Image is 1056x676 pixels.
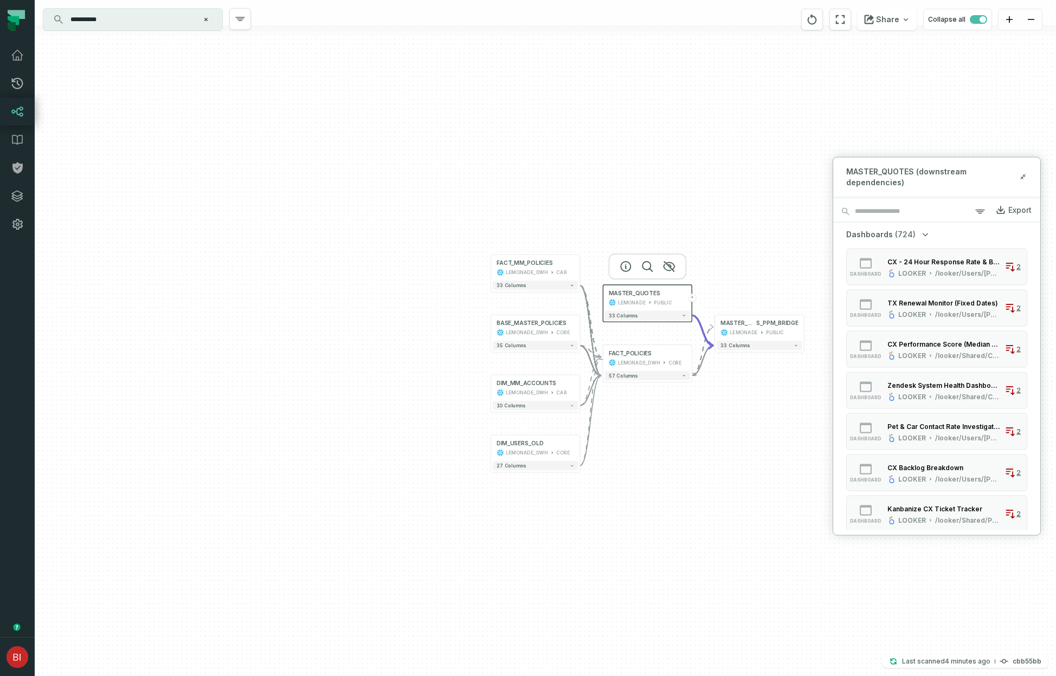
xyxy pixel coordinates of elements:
[999,9,1020,30] button: zoom in
[935,310,1000,319] div: /looker/Users/Annie Hurwitz/Drafts2
[846,454,1027,491] button: dashboardLOOKER/looker/Users/[PERSON_NAME]2
[887,504,982,512] div: Kanbanize CX Ticket Tracker
[846,413,1027,450] button: dashboardLOOKER/looker/Users/[PERSON_NAME]2
[580,357,601,406] g: Edge from 99442285f93b72a286f653292c124c16 to 2757f464c3e6047312ba8091cbad1797
[556,269,567,276] div: CAR
[497,440,543,447] div: DIM_USERS_OLD
[730,329,757,336] div: LEMONADE
[497,259,552,267] div: FACT_MM_POLICIES
[497,320,566,327] div: BASE_MASTER_POLICIES
[12,622,22,632] div: Tooltip anchor
[1016,427,1021,436] span: 2
[720,320,798,327] div: MASTER_QUOTES_PPM_BRIDGE
[595,357,698,375] g: Edge from 2757f464c3e6047312ba8091cbad1797 to 2757f464c3e6047312ba8091cbad1797
[692,327,713,376] g: Edge from 2757f464c3e6047312ba8091cbad1797 to 113a809a1bd5317cadc1ad14e23f8b08
[1020,9,1042,30] button: zoom out
[898,269,926,278] div: LOOKER
[898,393,926,401] div: LOOKER
[883,655,1048,668] button: Last scanned[DATE] 10:06:17 AMcbb55bb
[1016,510,1021,518] span: 2
[850,436,881,441] span: dashboard
[935,352,1000,360] div: /looker/Shared/CX Team
[846,249,1027,285] button: dashboardLOOKER/looker/Users/[PERSON_NAME]2
[858,9,917,30] button: Share
[850,271,881,277] span: dashboard
[556,449,570,457] div: CORE
[618,359,660,367] div: LEMONADE_DWH
[692,315,713,345] g: Edge from 100db433e1a8994d5b6b320a432e83bd to 113a809a1bd5317cadc1ad14e23f8b08
[497,283,526,288] span: 33 columns
[201,14,211,25] button: Clear search query
[756,320,799,327] span: S_PPM_BRIDGE
[580,346,601,357] g: Edge from 5e6d8543c1e3f7d1c84821b5a5670087 to 2757f464c3e6047312ba8091cbad1797
[846,166,1019,188] span: MASTER_QUOTES (downstream dependencies)
[609,349,652,357] div: FACT_POLICIES
[895,229,916,240] span: (724)
[935,475,1000,484] div: /looker/Users/Yev Mayorenko
[898,352,926,360] div: LOOKER
[887,381,1000,389] div: Zendesk System Health Dashboard
[945,657,990,665] relative-time: Oct 14, 2025, 10:06 AM EDT
[850,313,881,318] span: dashboard
[497,343,526,348] span: 35 columns
[1016,469,1021,477] span: 2
[506,329,548,336] div: LEMONADE_DWH
[1016,304,1021,313] span: 2
[887,298,998,307] div: TX Renewal Monitor (Fixed Dates)
[688,294,696,302] button: +
[935,269,1000,278] div: /looker/Users/Yev Mayorenko
[766,329,784,336] div: PUBLIC
[720,343,750,348] span: 33 columns
[987,203,1032,221] a: Export
[923,9,992,30] button: Collapse all
[850,354,881,359] span: dashboard
[898,516,926,525] div: LOOKER
[497,380,556,387] div: DIM_MM_ACCOUNTS
[609,313,638,318] span: 33 columns
[506,449,548,457] div: LEMONADE_DWH
[846,496,1027,532] button: dashboardLOOKER/looker/Shared/Product & Engineering/[old] CX Squad2
[887,340,1000,348] div: CX Performance Score (Median + Target)
[1016,386,1021,395] span: 2
[609,289,660,297] span: MASTER_QUOTES
[556,329,570,336] div: CORE
[7,646,28,668] img: avatar of ben inbar
[846,229,893,240] span: Dashboards
[850,477,881,483] span: dashboard
[506,269,548,276] div: LEMONADE_DWH
[1016,263,1021,271] span: 2
[497,403,525,408] span: 10 columns
[846,331,1027,368] button: dashboardLOOKER/looker/Shared/CX Team2
[850,395,881,400] span: dashboard
[618,299,646,307] div: LEMONADE
[898,475,926,484] div: LOOKER
[846,372,1027,409] button: dashboardLOOKER/looker/Shared/CX Team/Systems Dashboard2
[556,389,567,396] div: CAR
[580,285,601,357] g: Edge from 221face2117161ad094595d88dec88d9 to 2757f464c3e6047312ba8091cbad1797
[580,346,601,375] g: Edge from 5e6d8543c1e3f7d1c84821b5a5670087 to 2757f464c3e6047312ba8091cbad1797
[898,310,926,319] div: LOOKER
[668,359,682,367] div: CORE
[580,357,601,466] g: Edge from 4e222e4fb2703d7a1fd077eebcffca89 to 2757f464c3e6047312ba8091cbad1797
[887,257,1000,265] div: CX - 24 Hour Response Rate & Burn Ratio
[654,299,672,307] div: PUBLIC
[506,389,548,396] div: LEMONADE_DWH
[846,290,1027,327] button: dashboardLOOKER/looker/Users/[PERSON_NAME]/Drafts22
[902,656,990,667] p: Last scanned
[887,463,963,471] div: CX Backlog Breakdown
[850,518,881,524] span: dashboard
[887,422,1000,430] div: Pet & Car Contact Rate Investigation
[609,373,638,378] span: 57 columns
[1008,205,1032,215] div: Export
[898,434,926,443] div: LOOKER
[935,516,1000,525] div: /looker/Shared/Product & Engineering/[old] CX Squad
[720,320,756,327] span: MASTER_QUOTE
[1013,658,1041,665] h4: cbb55bb
[935,393,1000,401] div: /looker/Shared/CX Team/Systems Dashboard
[1016,345,1021,354] span: 2
[935,434,1000,443] div: /looker/Users/Yev Mayorenko
[497,463,526,469] span: 27 columns
[846,229,931,240] button: Dashboards(724)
